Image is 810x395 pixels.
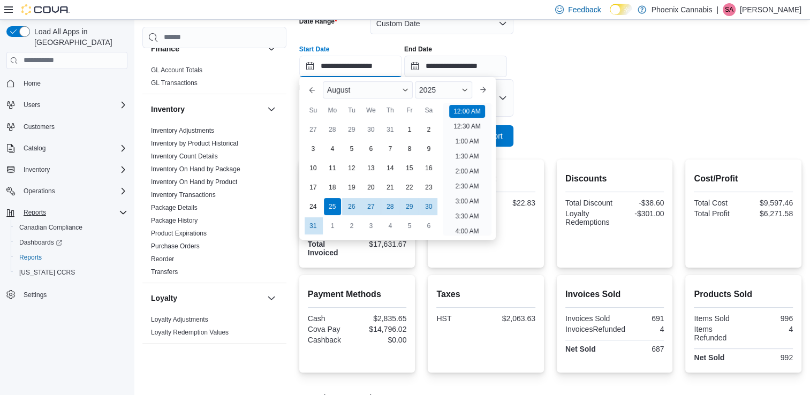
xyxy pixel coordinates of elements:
span: Operations [19,185,127,197]
div: $2,063.63 [488,314,535,323]
div: day-18 [324,179,341,196]
span: Loyalty Adjustments [151,315,208,324]
a: Inventory On Hand by Product [151,178,237,186]
div: day-15 [401,159,418,177]
div: Th [382,102,399,119]
button: Finance [265,42,278,55]
strong: Net Sold [694,353,724,362]
div: Items Refunded [694,325,741,342]
button: Inventory [265,103,278,116]
span: Catalog [24,144,46,153]
button: Operations [2,184,132,199]
span: Package Details [151,203,198,212]
div: day-22 [401,179,418,196]
div: day-19 [343,179,360,196]
span: Users [24,101,40,109]
button: [US_STATE] CCRS [11,265,132,280]
div: day-25 [324,198,341,215]
p: | [716,3,718,16]
span: SA [725,3,733,16]
span: 2025 [419,86,436,94]
label: Date Range [299,17,337,26]
div: day-17 [305,179,322,196]
div: Sa [420,102,437,119]
div: $0.00 [359,336,406,344]
div: $9,597.46 [746,199,793,207]
a: Settings [19,288,51,301]
input: Press the down key to open a popover containing a calendar. [404,56,507,77]
div: Inventory [142,124,286,283]
a: Canadian Compliance [15,221,87,234]
div: 4 [746,325,793,333]
div: day-29 [401,198,418,215]
button: Previous Month [304,81,321,98]
a: Customers [19,120,59,133]
span: Load All Apps in [GEOGRAPHIC_DATA] [30,26,127,48]
a: Reorder [151,255,174,263]
button: Customers [2,119,132,134]
span: Operations [24,187,55,195]
div: day-27 [362,198,380,215]
div: day-28 [324,121,341,138]
button: Settings [2,286,132,302]
h2: Products Sold [694,288,793,301]
span: Package History [151,216,198,225]
span: Loyalty Redemption Values [151,328,229,337]
span: [US_STATE] CCRS [19,268,75,277]
span: Inventory Adjustments [151,126,214,135]
div: Cash [308,314,355,323]
span: GL Transactions [151,79,198,87]
button: Reports [11,250,132,265]
div: day-13 [362,159,380,177]
div: $17,631.67 [359,240,406,248]
div: Cova Pay [308,325,355,333]
div: 996 [746,314,793,323]
div: Cashback [308,336,355,344]
div: $6,271.58 [746,209,793,218]
a: Package Details [151,204,198,211]
div: day-29 [343,121,360,138]
div: Finance [142,64,286,94]
a: Dashboards [11,235,132,250]
div: Button. Open the month selector. August is currently selected. [323,81,413,98]
div: day-30 [362,121,380,138]
span: Inventory by Product Historical [151,139,238,148]
div: day-28 [382,198,399,215]
div: day-3 [362,217,380,234]
div: day-7 [382,140,399,157]
div: -$38.60 [617,199,664,207]
div: 691 [617,314,664,323]
label: End Date [404,45,432,54]
h3: Finance [151,43,179,54]
div: day-1 [401,121,418,138]
a: Home [19,77,45,90]
span: Catalog [19,142,127,155]
span: Customers [19,120,127,133]
button: Canadian Compliance [11,220,132,235]
strong: Net Sold [565,345,596,353]
div: day-4 [324,140,341,157]
h2: Cost/Profit [694,172,793,185]
li: 3:30 AM [451,210,483,223]
button: Finance [151,43,263,54]
h2: Invoices Sold [565,288,664,301]
div: day-4 [382,217,399,234]
div: day-16 [420,159,437,177]
li: 2:30 AM [451,180,483,193]
div: day-10 [305,159,322,177]
div: day-27 [305,121,322,138]
span: Feedback [568,4,601,15]
a: Inventory Transactions [151,191,216,199]
a: Dashboards [15,236,66,249]
div: day-11 [324,159,341,177]
div: day-23 [420,179,437,196]
div: day-5 [401,217,418,234]
div: day-31 [382,121,399,138]
a: Product Expirations [151,230,207,237]
div: Total Discount [565,199,612,207]
a: Transfers [151,268,178,276]
p: [PERSON_NAME] [740,3,801,16]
